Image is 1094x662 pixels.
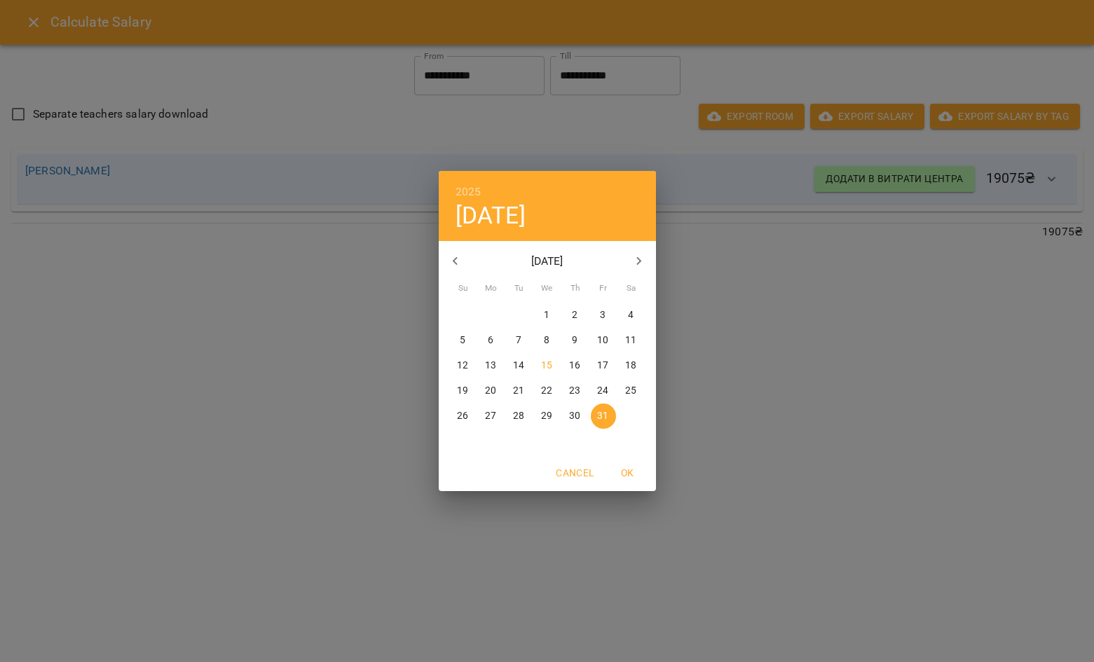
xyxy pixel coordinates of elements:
[611,464,645,481] span: OK
[479,328,504,353] button: 6
[535,404,560,429] button: 29
[535,282,560,296] span: We
[513,409,524,423] p: 28
[451,328,476,353] button: 5
[597,359,608,373] p: 17
[456,182,481,202] button: 2025
[597,409,608,423] p: 31
[619,353,644,378] button: 18
[563,303,588,328] button: 2
[479,282,504,296] span: Mo
[572,333,577,347] p: 9
[625,384,636,398] p: 25
[563,328,588,353] button: 9
[535,303,560,328] button: 1
[479,404,504,429] button: 27
[456,201,526,230] button: [DATE]
[479,353,504,378] button: 13
[507,404,532,429] button: 28
[535,378,560,404] button: 22
[563,404,588,429] button: 30
[606,460,650,485] button: OK
[597,333,608,347] p: 10
[619,303,644,328] button: 4
[535,328,560,353] button: 8
[451,353,476,378] button: 12
[485,384,496,398] p: 20
[563,282,588,296] span: Th
[591,282,616,296] span: Fr
[541,384,552,398] p: 22
[507,378,532,404] button: 21
[472,253,622,270] p: [DATE]
[625,359,636,373] p: 18
[485,409,496,423] p: 27
[451,282,476,296] span: Su
[460,333,465,347] p: 5
[457,359,468,373] p: 12
[591,353,616,378] button: 17
[544,333,549,347] p: 8
[591,404,616,429] button: 31
[563,353,588,378] button: 16
[457,384,468,398] p: 19
[507,353,532,378] button: 14
[457,409,468,423] p: 26
[600,308,606,322] p: 3
[556,464,594,481] span: Cancel
[597,384,608,398] p: 24
[625,333,636,347] p: 11
[535,353,560,378] button: 15
[619,328,644,353] button: 11
[488,333,493,347] p: 6
[451,378,476,404] button: 19
[507,328,532,353] button: 7
[541,409,552,423] p: 29
[569,359,580,373] p: 16
[563,378,588,404] button: 23
[591,378,616,404] button: 24
[572,308,577,322] p: 2
[451,404,476,429] button: 26
[569,409,580,423] p: 30
[569,384,580,398] p: 23
[550,460,599,485] button: Cancel
[591,303,616,328] button: 3
[513,359,524,373] p: 14
[541,359,552,373] p: 15
[516,333,521,347] p: 7
[544,308,549,322] p: 1
[479,378,504,404] button: 20
[619,282,644,296] span: Sa
[507,282,532,296] span: Tu
[628,308,634,322] p: 4
[513,384,524,398] p: 21
[619,378,644,404] button: 25
[485,359,496,373] p: 13
[591,328,616,353] button: 10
